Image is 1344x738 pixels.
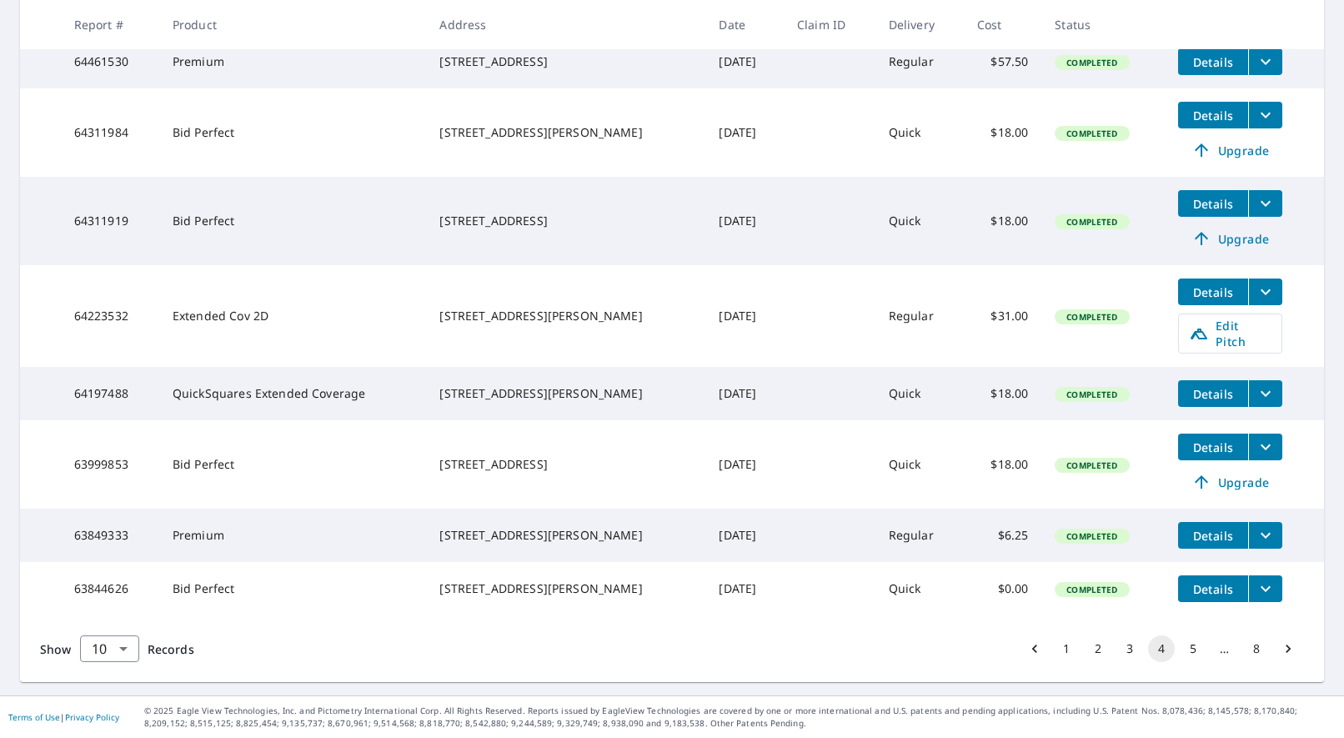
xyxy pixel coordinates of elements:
button: filesDropdownBtn-63844626 [1248,575,1282,602]
a: Privacy Policy [65,711,119,723]
button: detailsBtn-63849333 [1178,522,1248,549]
td: $18.00 [964,367,1042,420]
td: $31.00 [964,265,1042,367]
span: Completed [1056,128,1127,139]
span: Details [1188,284,1238,300]
td: 63999853 [61,420,159,509]
button: page 4 [1148,635,1175,662]
span: Details [1188,54,1238,70]
td: $18.00 [964,177,1042,265]
button: detailsBtn-64197488 [1178,380,1248,407]
td: Premium [159,35,427,88]
td: [DATE] [705,367,784,420]
td: Regular [875,35,964,88]
td: Quick [875,367,964,420]
div: [STREET_ADDRESS][PERSON_NAME] [439,385,692,402]
td: [DATE] [705,88,784,177]
button: filesDropdownBtn-63999853 [1248,434,1282,460]
td: $6.25 [964,509,1042,562]
button: Go to previous page [1021,635,1048,662]
div: Show 10 records [80,635,139,662]
td: Quick [875,420,964,509]
span: Show [40,641,72,657]
td: Extended Cov 2D [159,265,427,367]
button: filesDropdownBtn-64223532 [1248,279,1282,305]
button: detailsBtn-63844626 [1178,575,1248,602]
a: Upgrade [1178,137,1282,163]
span: Completed [1056,216,1127,228]
td: [DATE] [705,177,784,265]
td: 63844626 [61,562,159,615]
p: © 2025 Eagle View Technologies, Inc. and Pictometry International Corp. All Rights Reserved. Repo... [144,705,1336,730]
button: Go to page 3 [1116,635,1143,662]
div: … [1211,640,1238,657]
td: $0.00 [964,562,1042,615]
span: Records [148,641,194,657]
td: 63849333 [61,509,159,562]
td: [DATE] [705,509,784,562]
div: [STREET_ADDRESS] [439,213,692,229]
td: Bid Perfect [159,420,427,509]
td: $18.00 [964,420,1042,509]
td: 64197488 [61,367,159,420]
td: 64461530 [61,35,159,88]
a: Upgrade [1178,225,1282,252]
span: Upgrade [1188,228,1272,249]
button: Go to page 8 [1243,635,1270,662]
span: Details [1188,196,1238,212]
button: Go to page 1 [1053,635,1080,662]
button: Go to page 5 [1180,635,1206,662]
span: Upgrade [1188,472,1272,492]
td: Bid Perfect [159,177,427,265]
td: QuickSquares Extended Coverage [159,367,427,420]
span: Completed [1056,584,1127,595]
button: detailsBtn-64311984 [1178,102,1248,128]
td: Quick [875,88,964,177]
p: | [8,712,119,722]
td: $57.50 [964,35,1042,88]
div: [STREET_ADDRESS][PERSON_NAME] [439,308,692,324]
div: 10 [80,625,139,672]
td: Quick [875,177,964,265]
a: Edit Pitch [1178,314,1282,354]
a: Terms of Use [8,711,60,723]
a: Upgrade [1178,469,1282,495]
td: Quick [875,562,964,615]
button: Go to next page [1275,635,1301,662]
div: [STREET_ADDRESS][PERSON_NAME] [439,580,692,597]
span: Details [1188,386,1238,402]
td: [DATE] [705,562,784,615]
div: [STREET_ADDRESS] [439,53,692,70]
button: filesDropdownBtn-64197488 [1248,380,1282,407]
span: Completed [1056,389,1127,400]
span: Details [1188,108,1238,123]
button: detailsBtn-64223532 [1178,279,1248,305]
div: [STREET_ADDRESS][PERSON_NAME] [439,124,692,141]
td: Regular [875,265,964,367]
button: filesDropdownBtn-63849333 [1248,522,1282,549]
td: Bid Perfect [159,562,427,615]
span: Details [1188,439,1238,455]
button: detailsBtn-63999853 [1178,434,1248,460]
td: 64311919 [61,177,159,265]
td: Bid Perfect [159,88,427,177]
span: Completed [1056,311,1127,323]
button: detailsBtn-64311919 [1178,190,1248,217]
span: Completed [1056,459,1127,471]
button: filesDropdownBtn-64461530 [1248,48,1282,75]
td: Regular [875,509,964,562]
td: $18.00 [964,88,1042,177]
td: [DATE] [705,35,784,88]
td: [DATE] [705,420,784,509]
button: detailsBtn-64461530 [1178,48,1248,75]
button: Go to page 2 [1085,635,1111,662]
span: Completed [1056,530,1127,542]
td: [DATE] [705,265,784,367]
td: Premium [159,509,427,562]
div: [STREET_ADDRESS][PERSON_NAME] [439,527,692,544]
td: 64311984 [61,88,159,177]
div: [STREET_ADDRESS] [439,456,692,473]
span: Completed [1056,57,1127,68]
button: filesDropdownBtn-64311919 [1248,190,1282,217]
button: filesDropdownBtn-64311984 [1248,102,1282,128]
